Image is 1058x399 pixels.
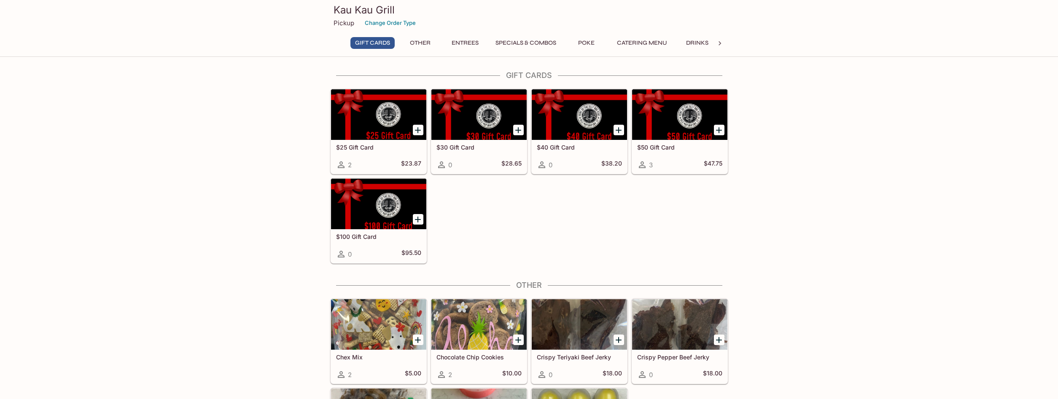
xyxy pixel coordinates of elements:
button: Catering Menu [612,37,672,49]
div: $25 Gift Card [331,89,426,140]
h5: $25 Gift Card [336,144,421,151]
h5: $5.00 [405,370,421,380]
div: $30 Gift Card [431,89,527,140]
a: Crispy Teriyaki Beef Jerky0$18.00 [531,299,627,384]
div: Crispy Teriyaki Beef Jerky [532,299,627,350]
button: Add Chocolate Chip Cookies [513,335,524,345]
h5: Crispy Pepper Beef Jerky [637,353,722,361]
button: Poke [568,37,606,49]
h5: $30 Gift Card [436,144,522,151]
h5: $18.00 [703,370,722,380]
span: 0 [448,161,452,169]
button: Add $100 Gift Card [413,214,423,225]
button: Change Order Type [361,16,420,29]
button: Add $25 Gift Card [413,125,423,135]
h5: Chocolate Chip Cookies [436,353,522,361]
span: 2 [348,161,352,169]
h5: Chex Mix [336,353,421,361]
div: Chocolate Chip Cookies [431,299,527,350]
span: 0 [649,371,653,379]
h5: $18.00 [603,370,622,380]
span: 0 [549,371,552,379]
h5: Crispy Teriyaki Beef Jerky [537,353,622,361]
h4: Gift Cards [330,71,728,80]
h5: $50 Gift Card [637,144,722,151]
h5: $95.50 [401,249,421,259]
span: 0 [348,250,352,258]
button: Add Crispy Teriyaki Beef Jerky [614,335,624,345]
a: Chocolate Chip Cookies2$10.00 [431,299,527,384]
h5: $23.87 [401,160,421,170]
button: Add $50 Gift Card [714,125,724,135]
a: $40 Gift Card0$38.20 [531,89,627,174]
div: $40 Gift Card [532,89,627,140]
h5: $100 Gift Card [336,233,421,240]
p: Pickup [334,19,354,27]
h4: Other [330,281,728,290]
button: Gift Cards [350,37,395,49]
div: Crispy Pepper Beef Jerky [632,299,727,350]
span: 0 [549,161,552,169]
div: $50 Gift Card [632,89,727,140]
a: $100 Gift Card0$95.50 [331,178,427,263]
h5: $47.75 [704,160,722,170]
a: Crispy Pepper Beef Jerky0$18.00 [632,299,728,384]
button: Add Chex Mix [413,335,423,345]
div: Chex Mix [331,299,426,350]
span: 2 [448,371,452,379]
span: 3 [649,161,653,169]
h5: $28.65 [501,160,522,170]
button: Drinks [678,37,716,49]
h3: Kau Kau Grill [334,3,725,16]
h5: $10.00 [502,370,522,380]
div: $100 Gift Card [331,179,426,229]
h5: $38.20 [601,160,622,170]
button: Add $30 Gift Card [513,125,524,135]
button: Other [401,37,439,49]
a: $25 Gift Card2$23.87 [331,89,427,174]
a: $50 Gift Card3$47.75 [632,89,728,174]
a: Chex Mix2$5.00 [331,299,427,384]
a: $30 Gift Card0$28.65 [431,89,527,174]
button: Specials & Combos [491,37,561,49]
button: Add Crispy Pepper Beef Jerky [714,335,724,345]
span: 2 [348,371,352,379]
button: Add $40 Gift Card [614,125,624,135]
h5: $40 Gift Card [537,144,622,151]
button: Entrees [446,37,484,49]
